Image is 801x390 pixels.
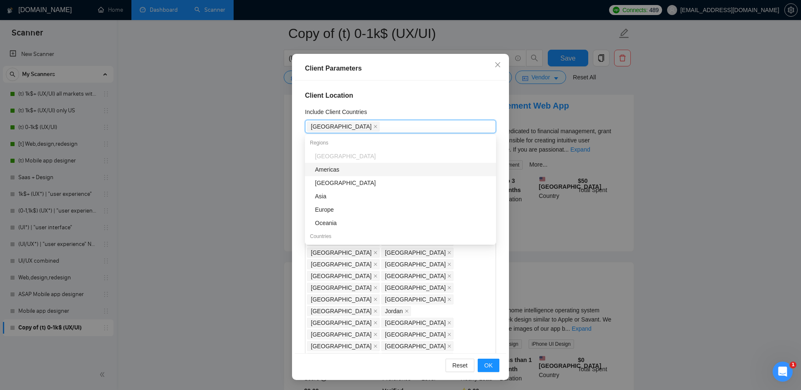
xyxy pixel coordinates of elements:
[385,271,446,281] span: [GEOGRAPHIC_DATA]
[494,61,501,68] span: close
[311,295,372,304] span: [GEOGRAPHIC_DATA]
[305,91,496,101] h4: Client Location
[385,306,403,316] span: Jordan
[307,259,380,269] span: Indonesia
[307,122,380,132] span: United States
[385,283,446,292] span: [GEOGRAPHIC_DATA]
[447,262,451,266] span: close
[307,306,380,316] span: Kuwait
[315,165,491,174] div: Americas
[307,318,380,328] span: Argentina
[452,361,468,370] span: Reset
[315,178,491,187] div: [GEOGRAPHIC_DATA]
[315,205,491,214] div: Europe
[305,216,496,230] div: Oceania
[373,332,378,337] span: close
[381,341,454,351] span: Serbia
[305,107,367,116] h5: Include Client Countries
[381,283,454,293] span: Vietnam
[311,248,372,257] span: [GEOGRAPHIC_DATA]
[307,248,380,258] span: Brazil
[381,318,454,328] span: Czech Republic
[305,190,496,203] div: Asia
[311,283,372,292] span: [GEOGRAPHIC_DATA]
[447,286,451,290] span: close
[305,203,496,216] div: Europe
[385,330,446,339] span: [GEOGRAPHIC_DATA]
[305,149,496,163] div: Africa
[385,295,446,304] span: [GEOGRAPHIC_DATA]
[385,248,446,257] span: [GEOGRAPHIC_DATA]
[373,124,378,129] span: close
[307,271,380,281] span: Bulgaria
[446,359,474,372] button: Reset
[305,63,496,73] div: Client Parameters
[307,329,380,339] span: Colombia
[381,294,454,304] span: South Korea
[447,321,451,325] span: close
[305,163,496,176] div: Americas
[305,136,496,149] div: Regions
[373,309,378,313] span: close
[447,251,451,255] span: close
[373,262,378,266] span: close
[307,283,380,293] span: Greece
[373,297,378,301] span: close
[381,306,411,316] span: Jordan
[790,362,796,368] span: 1
[478,359,499,372] button: OK
[447,344,451,348] span: close
[311,318,372,327] span: [GEOGRAPHIC_DATA]
[315,192,491,201] div: Asia
[305,230,496,243] div: Countries
[307,341,380,351] span: Qatar
[311,271,372,281] span: [GEOGRAPHIC_DATA]
[373,274,378,278] span: close
[307,353,380,363] span: Bahrain
[315,152,491,161] div: [GEOGRAPHIC_DATA]
[447,297,451,301] span: close
[385,318,446,327] span: [GEOGRAPHIC_DATA]
[405,309,409,313] span: close
[773,362,793,382] iframe: Intercom live chat
[311,353,372,362] span: [GEOGRAPHIC_DATA]
[311,122,372,131] span: [GEOGRAPHIC_DATA]
[373,251,378,255] span: close
[311,260,372,269] span: [GEOGRAPHIC_DATA]
[311,342,372,351] span: [GEOGRAPHIC_DATA]
[373,286,378,290] span: close
[381,271,454,281] span: Lithuania
[315,218,491,228] div: Oceania
[381,353,454,363] span: Croatia
[484,361,493,370] span: OK
[385,353,446,362] span: [GEOGRAPHIC_DATA]
[311,330,372,339] span: [GEOGRAPHIC_DATA]
[381,248,454,258] span: Mexico
[381,329,454,339] span: Sri Lanka
[385,342,446,351] span: [GEOGRAPHIC_DATA]
[385,260,446,269] span: [GEOGRAPHIC_DATA]
[447,274,451,278] span: close
[305,176,496,190] div: Antarctica
[373,321,378,325] span: close
[311,306,372,316] span: [GEOGRAPHIC_DATA]
[381,259,454,269] span: Kenya
[373,344,378,348] span: close
[307,294,380,304] span: Morocco
[486,54,509,76] button: Close
[447,332,451,337] span: close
